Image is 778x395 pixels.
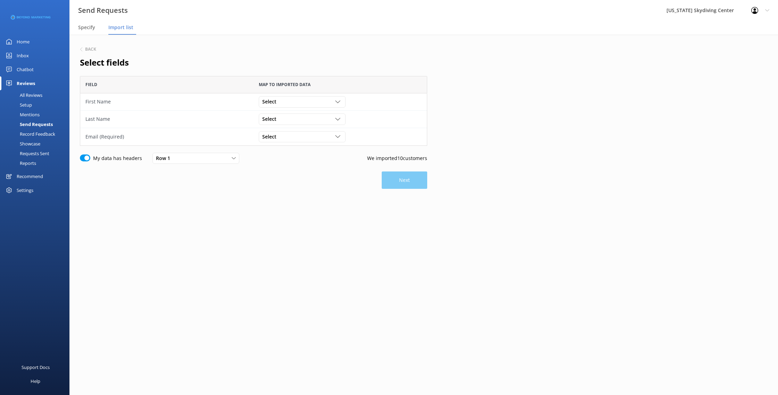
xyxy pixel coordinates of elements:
div: Email (Required) [85,133,248,141]
span: Select [262,115,281,123]
span: Map to imported data [259,81,311,88]
div: Chatbot [17,62,34,76]
h6: Back [85,47,96,51]
a: Setup [4,100,69,110]
div: Recommend [17,169,43,183]
div: Setup [4,100,32,110]
div: Last Name [85,115,248,123]
div: All Reviews [4,90,42,100]
span: Select [262,98,281,106]
div: Support Docs [22,360,50,374]
span: Specify [78,24,95,31]
a: Reports [4,158,69,168]
a: Record Feedback [4,129,69,139]
span: Select [262,133,281,141]
label: My data has headers [93,154,142,162]
a: Mentions [4,110,69,119]
div: Mentions [4,110,40,119]
div: Inbox [17,49,29,62]
a: Requests Sent [4,149,69,158]
div: Send Requests [4,119,53,129]
img: 3-1676954853.png [10,15,50,20]
div: Record Feedback [4,129,55,139]
h2: Select fields [80,56,427,69]
button: Back [80,47,96,51]
div: Reports [4,158,36,168]
div: grid [80,93,427,145]
span: Field [85,81,97,88]
a: Send Requests [4,119,69,129]
div: Settings [17,183,33,197]
a: Showcase [4,139,69,149]
h3: Send Requests [78,5,128,16]
span: Row 1 [156,154,174,162]
a: All Reviews [4,90,69,100]
div: Reviews [17,76,35,90]
span: Import list [108,24,133,31]
p: We imported 10 customers [367,154,427,162]
div: First Name [85,98,248,106]
div: Showcase [4,139,40,149]
div: Home [17,35,30,49]
div: Requests Sent [4,149,49,158]
div: Help [31,374,40,388]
